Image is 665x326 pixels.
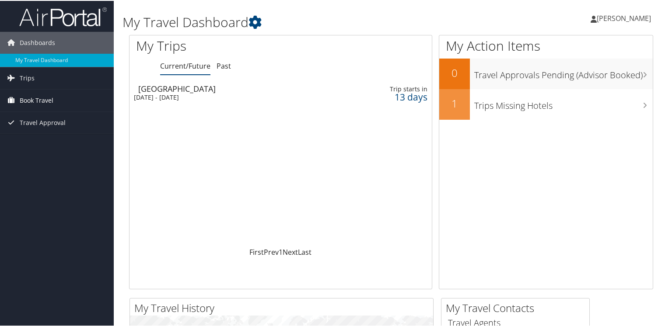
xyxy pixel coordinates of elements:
[298,246,311,256] a: Last
[439,65,470,80] h2: 0
[217,60,231,70] a: Past
[364,92,427,100] div: 13 days
[364,84,427,92] div: Trip starts in
[264,246,279,256] a: Prev
[138,84,335,92] div: [GEOGRAPHIC_DATA]
[160,60,210,70] a: Current/Future
[591,4,660,31] a: [PERSON_NAME]
[439,88,653,119] a: 1Trips Missing Hotels
[249,246,264,256] a: First
[136,36,299,54] h1: My Trips
[439,58,653,88] a: 0Travel Approvals Pending (Advisor Booked)
[134,93,330,101] div: [DATE] - [DATE]
[446,300,589,315] h2: My Travel Contacts
[134,300,433,315] h2: My Travel History
[20,31,55,53] span: Dashboards
[122,12,481,31] h1: My Travel Dashboard
[20,89,53,111] span: Book Travel
[439,36,653,54] h1: My Action Items
[597,13,651,22] span: [PERSON_NAME]
[474,94,653,111] h3: Trips Missing Hotels
[20,111,66,133] span: Travel Approval
[474,64,653,80] h3: Travel Approvals Pending (Advisor Booked)
[283,246,298,256] a: Next
[439,95,470,110] h2: 1
[20,66,35,88] span: Trips
[279,246,283,256] a: 1
[19,6,107,26] img: airportal-logo.png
